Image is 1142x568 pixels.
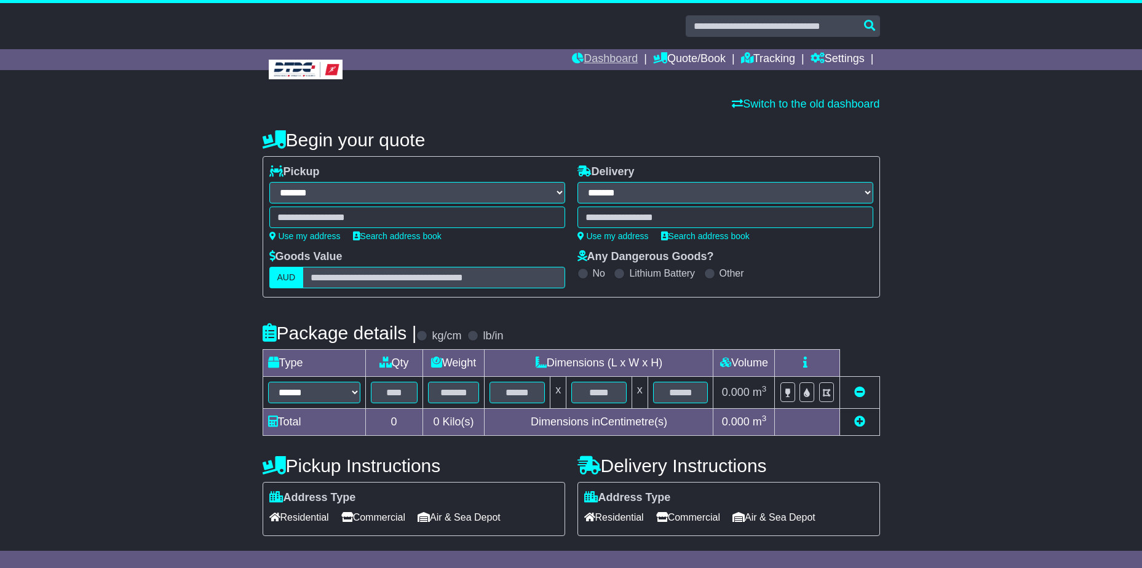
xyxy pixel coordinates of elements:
[584,508,644,527] span: Residential
[263,323,417,343] h4: Package details |
[811,49,865,70] a: Settings
[483,329,503,343] label: lb/in
[269,165,320,179] label: Pickup
[269,508,329,527] span: Residential
[653,49,726,70] a: Quote/Book
[753,416,767,428] span: m
[722,416,750,428] span: 0.000
[422,350,485,377] td: Weight
[263,130,880,150] h4: Begin your quote
[550,377,566,409] td: x
[269,491,356,505] label: Address Type
[422,409,485,436] td: Kilo(s)
[432,329,461,343] label: kg/cm
[263,350,365,377] td: Type
[661,231,750,241] a: Search address book
[269,231,341,241] a: Use my address
[365,409,422,436] td: 0
[632,377,648,409] td: x
[485,350,713,377] td: Dimensions (L x W x H)
[263,409,365,436] td: Total
[656,508,720,527] span: Commercial
[577,165,635,179] label: Delivery
[854,416,865,428] a: Add new item
[741,49,795,70] a: Tracking
[732,98,879,110] a: Switch to the old dashboard
[762,384,767,393] sup: 3
[353,231,442,241] a: Search address book
[577,231,649,241] a: Use my address
[341,508,405,527] span: Commercial
[584,491,671,505] label: Address Type
[629,267,695,279] label: Lithium Battery
[577,250,714,264] label: Any Dangerous Goods?
[854,386,865,398] a: Remove this item
[485,409,713,436] td: Dimensions in Centimetre(s)
[433,416,439,428] span: 0
[720,267,744,279] label: Other
[269,250,343,264] label: Goods Value
[263,456,565,476] h4: Pickup Instructions
[732,508,815,527] span: Air & Sea Depot
[713,350,775,377] td: Volume
[722,386,750,398] span: 0.000
[762,414,767,423] sup: 3
[593,267,605,279] label: No
[365,350,422,377] td: Qty
[753,386,767,398] span: m
[418,508,501,527] span: Air & Sea Depot
[577,456,880,476] h4: Delivery Instructions
[269,267,304,288] label: AUD
[572,49,638,70] a: Dashboard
